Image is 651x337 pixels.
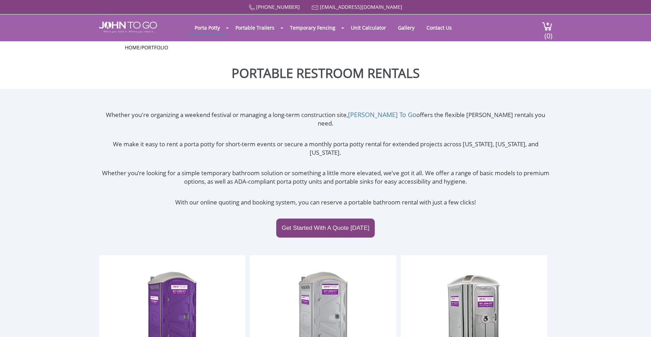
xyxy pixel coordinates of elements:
[99,140,552,157] p: We make it easy to rent a porta potty for short-term events or secure a monthly porta potty renta...
[421,21,457,35] a: Contact Us
[542,22,552,31] img: cart a
[125,44,140,51] a: Home
[99,169,552,186] p: Whether you’re looking for a simple temporary bathroom solution or something a little more elevat...
[99,22,157,33] img: JOHN to go
[393,21,420,35] a: Gallery
[320,4,402,10] a: [EMAIL_ADDRESS][DOMAIN_NAME]
[230,21,280,35] a: Portable Trailers
[312,5,318,10] img: Mail
[99,110,552,128] p: Whether you're organizing a weekend festival or managing a long-term construction site, offers th...
[544,25,552,41] span: (0)
[623,309,651,337] button: Live Chat
[141,44,168,51] a: Portfolio
[99,198,552,207] p: With our online quoting and booking system, you can reserve a portable bathroom rental with just ...
[256,4,300,10] a: [PHONE_NUMBER]
[348,110,416,119] a: [PERSON_NAME] To Go
[346,21,391,35] a: Unit Calculator
[125,44,526,51] ul: /
[285,21,341,35] a: Temporary Fencing
[276,219,374,238] a: Get Started With A Quote [DATE]
[249,5,255,11] img: Call
[189,21,225,35] a: Porta Potty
